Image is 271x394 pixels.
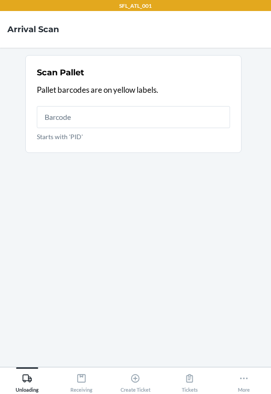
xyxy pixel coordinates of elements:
[238,370,250,393] div: More
[7,23,59,35] h4: Arrival Scan
[119,2,152,10] p: SFL_ATL_001
[70,370,92,393] div: Receiving
[16,370,39,393] div: Unloading
[37,132,230,141] p: Starts with 'PID'
[37,67,84,79] h2: Scan Pallet
[162,367,217,393] button: Tickets
[109,367,163,393] button: Create Ticket
[217,367,271,393] button: More
[182,370,198,393] div: Tickets
[121,370,150,393] div: Create Ticket
[54,367,109,393] button: Receiving
[37,84,230,96] p: Pallet barcodes are on yellow labels.
[37,106,230,128] input: Starts with 'PID'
